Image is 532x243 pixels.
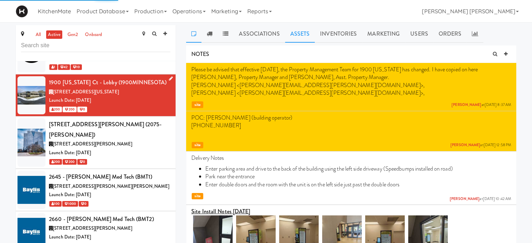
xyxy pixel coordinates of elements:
div: 1900 [US_STATE] Ct - Lobby (1900MINNESOTA) [49,77,170,88]
li: 1900 [US_STATE] Ct - Lobby (1900MINNESOTA)[STREET_ADDRESS][US_STATE]Launch Date: [DATE] 200 200 0 [16,74,176,116]
a: Orders [433,25,467,43]
li: Enter double doors and the room with the unit is on the left side just past the double doors [205,181,511,188]
a: active [46,30,62,39]
a: Assets [285,25,315,43]
img: Micromart [16,5,28,17]
a: all [34,30,43,39]
span: Please be advised that effective [DATE], the Property Management Team for 1900 [US_STATE] has cha... [191,65,478,81]
li: 2645 - [PERSON_NAME] Med Tech (BMT1)[STREET_ADDRESS][PERSON_NAME][PERSON_NAME]Launch Date: [DATE]... [16,169,176,211]
div: Launch Date: [DATE] [49,149,170,157]
li: Park near the entrance [205,173,511,180]
a: onboard [83,30,104,39]
div: Launch Date: [DATE] [49,233,170,242]
span: 1 [49,64,57,70]
span: 10 [71,64,82,70]
span: at [DATE] 10:42 AM [450,196,511,202]
span: site [192,193,203,200]
span: 200 [49,107,62,112]
u: Site Install Notes [DATE] [191,207,250,215]
p: [PHONE_NUMBER] [191,122,511,129]
span: NOTES [191,50,210,58]
span: 0 [79,201,88,207]
a: Users [405,25,433,43]
a: gen2 [66,30,80,39]
p: [PERSON_NAME] <[PERSON_NAME][EMAIL_ADDRESS][PERSON_NAME][DOMAIN_NAME]>, [191,81,511,89]
a: Marketing [362,25,405,43]
span: site [192,101,203,108]
span: [STREET_ADDRESS][PERSON_NAME] [53,225,132,231]
li: Enter parking area and drive to the back of the building using the left side driveway (Speedbumps... [205,165,511,173]
a: [PERSON_NAME] [450,196,480,201]
p: Delivery Notes [191,154,511,162]
p: POC: [PERSON_NAME] (building operator) [191,114,511,122]
li: [STREET_ADDRESS][PERSON_NAME] (2075-[PERSON_NAME])[STREET_ADDRESS][PERSON_NAME]Launch Date: [DATE... [16,116,176,169]
input: Search site [21,39,170,52]
a: [PERSON_NAME] [452,102,481,107]
div: Launch Date: [DATE] [49,96,170,105]
a: Inventories [315,25,362,43]
div: [STREET_ADDRESS][PERSON_NAME] (2075-[PERSON_NAME]) [49,119,170,140]
span: 42 [58,64,70,70]
span: 200 [49,159,62,165]
span: 0 [77,107,87,112]
span: 200 [63,107,76,112]
div: 2660 - [PERSON_NAME] Med Tech (BMT2) [49,214,170,224]
span: site [192,142,203,149]
span: 0 [77,159,87,165]
span: [STREET_ADDRESS][US_STATE] [53,88,119,95]
div: 2645 - [PERSON_NAME] Med Tech (BMT1) [49,172,170,182]
span: at [DATE] 12:58 PM [451,143,511,148]
span: [STREET_ADDRESS][PERSON_NAME][PERSON_NAME] [53,183,169,190]
a: Associations [234,25,285,43]
span: at [DATE] 8:37 AM [452,102,511,108]
span: 200 [63,159,76,165]
span: [STREET_ADDRESS][PERSON_NAME] [53,141,132,147]
p: [PERSON_NAME] <[PERSON_NAME][EMAIL_ADDRESS][PERSON_NAME][DOMAIN_NAME]>, [191,89,511,97]
span: 100 [49,201,62,207]
span: 1000 [62,201,78,207]
a: [PERSON_NAME] [451,142,480,148]
div: Launch Date: [DATE] [49,191,170,199]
